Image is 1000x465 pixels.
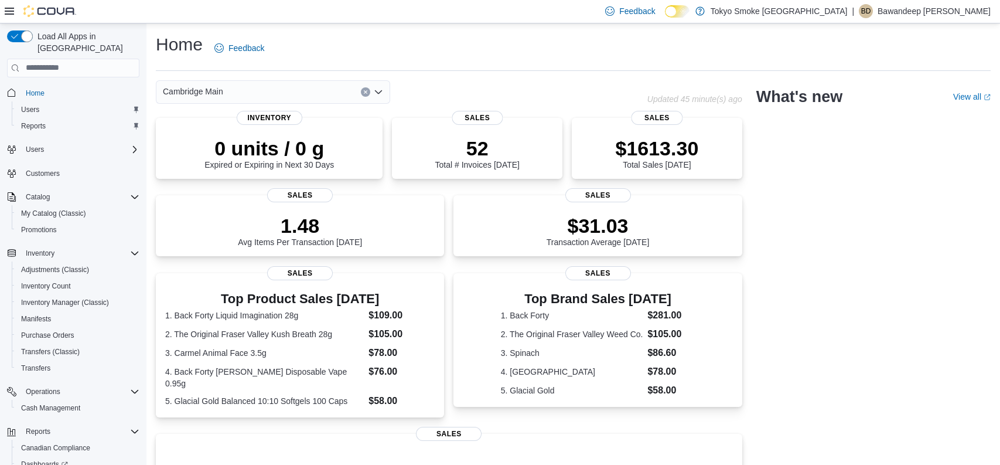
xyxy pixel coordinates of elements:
p: Bawandeep [PERSON_NAME] [878,4,991,18]
button: Manifests [12,311,144,327]
span: Customers [26,169,60,178]
p: | [852,4,854,18]
button: Adjustments (Classic) [12,262,144,278]
dt: 3. Spinach [501,347,643,359]
span: Inventory Count [16,279,139,293]
p: $1613.30 [615,137,698,160]
button: Reports [2,423,144,440]
h1: Home [156,33,203,56]
h3: Top Product Sales [DATE] [165,292,435,306]
span: My Catalog (Classic) [16,206,139,220]
span: Feedback [228,42,264,54]
dt: 2. The Original Fraser Valley Kush Breath 28g [165,328,364,340]
button: Users [12,101,144,118]
a: Transfers [16,361,55,375]
dd: $76.00 [368,365,435,379]
dd: $58.00 [647,383,695,398]
span: Canadian Compliance [21,443,90,453]
dt: 5. Glacial Gold [501,385,643,396]
button: Inventory Manager (Classic) [12,294,144,311]
span: Users [21,142,139,157]
button: Promotions [12,222,144,238]
a: Adjustments (Classic) [16,263,94,277]
dt: 3. Carmel Animal Face 3.5g [165,347,364,359]
a: Cash Management [16,401,85,415]
a: Promotions [16,223,62,237]
a: Purchase Orders [16,328,79,342]
span: Operations [21,385,139,399]
span: Inventory [26,249,54,258]
dt: 5. Glacial Gold Balanced 10:10 Softgels 100 Caps [165,395,364,407]
p: 0 units / 0 g [204,137,334,160]
a: Reports [16,119,50,133]
p: 1.48 [238,214,362,237]
span: Inventory [21,246,139,260]
dt: 2. The Original Fraser Valley Weed Co. [501,328,643,340]
span: Sales [565,188,631,202]
p: $31.03 [547,214,650,237]
a: Canadian Compliance [16,441,95,455]
button: Canadian Compliance [12,440,144,456]
div: Expired or Expiring in Next 30 Days [204,137,334,169]
div: Total # Invoices [DATE] [435,137,520,169]
span: Transfers [16,361,139,375]
a: Users [16,103,44,117]
input: Dark Mode [665,5,690,18]
dt: 1. Back Forty Liquid Imagination 28g [165,310,364,321]
span: Transfers (Classic) [16,345,139,359]
span: Home [26,89,45,98]
a: View allExternal link [953,92,991,101]
dd: $58.00 [368,394,435,408]
button: Catalog [21,190,54,204]
span: Customers [21,166,139,181]
button: Users [21,142,49,157]
button: Reports [21,425,55,439]
span: Catalog [21,190,139,204]
span: Promotions [16,223,139,237]
dt: 4. [GEOGRAPHIC_DATA] [501,366,643,378]
button: Inventory Count [12,278,144,294]
button: Transfers [12,360,144,376]
button: Operations [21,385,65,399]
button: Purchase Orders [12,327,144,344]
span: Reports [26,427,50,436]
a: Inventory Count [16,279,76,293]
dd: $86.60 [647,346,695,360]
span: Load All Apps in [GEOGRAPHIC_DATA] [33,30,139,54]
span: Sales [267,188,333,202]
dd: $78.00 [368,346,435,360]
svg: External link [984,94,991,101]
button: Cash Management [12,400,144,416]
p: Tokyo Smoke [GEOGRAPHIC_DATA] [711,4,848,18]
span: Manifests [21,314,51,324]
a: Transfers (Classic) [16,345,84,359]
span: Reports [16,119,139,133]
div: Total Sales [DATE] [615,137,698,169]
button: Users [2,141,144,158]
span: Promotions [21,225,57,235]
span: Inventory Manager (Classic) [21,298,109,307]
div: Transaction Average [DATE] [547,214,650,247]
button: Inventory [2,245,144,262]
span: Reports [21,425,139,439]
button: Clear input [361,87,370,97]
h3: Top Brand Sales [DATE] [501,292,695,306]
a: Inventory Manager (Classic) [16,296,114,310]
dd: $105.00 [647,327,695,341]
span: Sales [565,266,631,280]
button: My Catalog (Classic) [12,205,144,222]
span: Inventory Count [21,281,71,291]
a: Home [21,86,49,100]
span: Transfers [21,364,50,373]
p: Updated 45 minute(s) ago [647,94,742,104]
dt: 4. Back Forty [PERSON_NAME] Disposable Vape 0.95g [165,366,364,389]
button: Transfers (Classic) [12,344,144,360]
span: Feedback [619,5,655,17]
span: Cash Management [16,401,139,415]
span: Users [26,145,44,154]
span: Manifests [16,312,139,326]
span: BD [861,4,871,18]
span: Operations [26,387,60,396]
p: 52 [435,137,520,160]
